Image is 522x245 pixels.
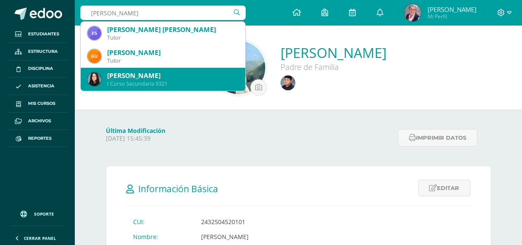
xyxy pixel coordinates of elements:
span: Reportes [28,135,51,142]
button: Imprimir datos [398,129,477,147]
div: [PERSON_NAME] [PERSON_NAME] [107,25,238,34]
a: Estructura [7,43,68,61]
span: Estudiantes [28,31,59,37]
div: [PERSON_NAME] [107,48,238,57]
div: Tutor [107,57,238,64]
a: Reportes [7,130,68,147]
span: Información Básica [139,183,218,195]
a: Asistencia [7,78,68,95]
span: Estructura [28,48,58,55]
p: [DATE] 15:45:39 [106,135,393,142]
span: Asistencia [28,83,54,89]
img: cf32eac90806d1e1cbc93a95ac307050.png [281,75,295,90]
span: Soporte [34,211,54,217]
a: [PERSON_NAME] [281,43,386,62]
img: 6b39289f01b411a120d9a3b58ddf61c1.png [88,26,101,40]
a: Editar [418,180,471,196]
span: Disciplina [28,65,53,72]
span: Mis cursos [28,100,55,107]
span: Archivos [28,118,51,124]
h4: Última Modificación [106,127,393,135]
td: CUI: [127,214,195,229]
a: Archivos [7,112,68,130]
td: 2432504520101 [195,214,471,229]
span: [PERSON_NAME] [428,5,477,14]
span: Cerrar panel [24,235,56,241]
a: Mis cursos [7,95,68,112]
div: Tutor [107,34,238,41]
img: a89acd618f65df7d83c1ddbdc24a8dfd.png [88,49,101,63]
div: [PERSON_NAME] [107,71,238,80]
input: Busca un usuario... [80,6,246,20]
a: Estudiantes [7,26,68,43]
div: Padre de Familia [281,62,386,72]
a: Soporte [10,202,65,223]
a: Disciplina [7,61,68,78]
div: I Curso Secundaria 9321 [107,80,238,87]
td: Nombre: [127,229,195,244]
span: Mi Perfil [428,13,477,20]
img: 04957f784bad0c0482e87cddf53d43f4.png [88,72,101,86]
img: cb4066c05fad8c9475a4354f73f48469.png [404,4,421,21]
td: [PERSON_NAME] [195,229,471,244]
